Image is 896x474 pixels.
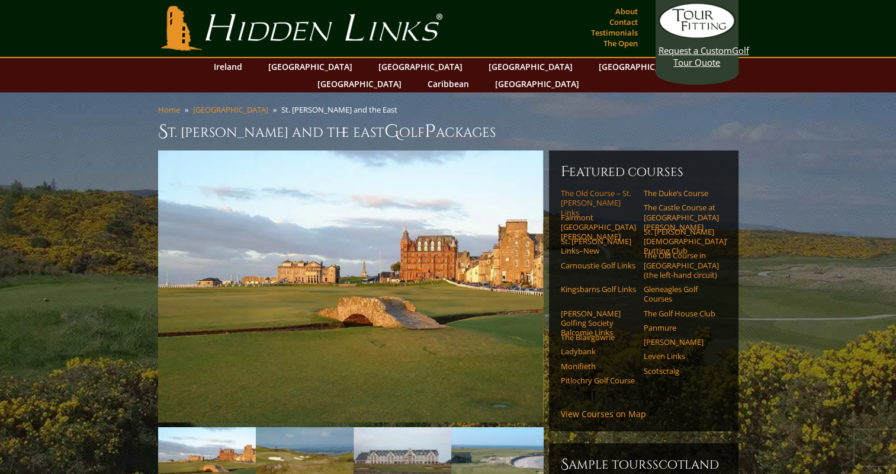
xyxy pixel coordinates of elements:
a: Request a CustomGolf Tour Quote [659,3,736,68]
a: Gleneagles Golf Courses [644,284,719,304]
a: Panmure [644,323,719,332]
a: Carnoustie Golf Links [561,261,636,270]
a: The Blairgowrie [561,332,636,342]
a: Monifieth [561,361,636,371]
a: Pitlochry Golf Course [561,376,636,385]
a: Leven Links [644,351,719,361]
a: [GEOGRAPHIC_DATA] [311,75,407,92]
a: The Golf House Club [644,309,719,318]
a: View Courses on Map [561,408,646,419]
h1: St. [PERSON_NAME] and the East olf ackages [158,120,738,143]
a: [PERSON_NAME] Golfing Society Balcomie Links [561,309,636,338]
h6: Sample ToursScotland [561,455,727,474]
h6: Featured Courses [561,162,727,181]
a: St. [PERSON_NAME] [DEMOGRAPHIC_DATA]’ Putting Club [644,227,719,256]
a: About [612,3,641,20]
a: [GEOGRAPHIC_DATA] [372,58,468,75]
a: The Castle Course at [GEOGRAPHIC_DATA][PERSON_NAME] [644,203,719,232]
a: Scotscraig [644,366,719,376]
a: The Old Course – St. [PERSON_NAME] Links [561,188,636,217]
span: G [384,120,399,143]
span: P [425,120,436,143]
a: [GEOGRAPHIC_DATA] [262,58,358,75]
a: Ireland [208,58,248,75]
a: [GEOGRAPHIC_DATA] [483,58,579,75]
a: Ladybank [561,347,636,356]
a: [GEOGRAPHIC_DATA] [593,58,689,75]
a: Caribbean [422,75,475,92]
a: The Old Course in [GEOGRAPHIC_DATA] (the left-hand circuit) [644,251,719,280]
a: [GEOGRAPHIC_DATA] [489,75,585,92]
a: The Duke’s Course [644,188,719,198]
span: Request a Custom [659,44,732,56]
a: [PERSON_NAME] [644,337,719,347]
li: St. [PERSON_NAME] and the East [281,104,402,115]
a: Testimonials [588,24,641,41]
a: Kingsbarns Golf Links [561,284,636,294]
a: St. [PERSON_NAME] Links–New [561,236,636,256]
a: Fairmont [GEOGRAPHIC_DATA][PERSON_NAME] [561,213,636,242]
a: Contact [606,14,641,30]
a: The Open [600,35,641,52]
a: [GEOGRAPHIC_DATA] [193,104,268,115]
a: Home [158,104,180,115]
